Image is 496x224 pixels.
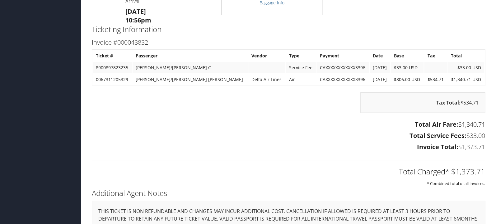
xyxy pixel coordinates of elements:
th: Vendor [248,50,285,61]
td: $33.00 USD [447,62,484,73]
strong: Tax Total: [436,99,461,106]
strong: Invoice Total: [417,143,458,151]
small: * Combined total of all invoices. [427,181,485,186]
td: 8900897823235 [93,62,132,73]
h3: Invoice #000043832 [92,38,485,47]
h3: $1,373.71 [92,143,485,151]
td: $1,340.71 USD [447,74,484,85]
strong: Total Service Fees: [409,131,466,140]
th: Type [286,50,316,61]
h2: Additional Agent Notes [92,188,485,198]
td: Air [286,74,316,85]
h3: $33.00 [92,131,485,140]
th: Payment [316,50,369,61]
th: Tax [424,50,447,61]
td: [DATE] [370,62,390,73]
th: Base [391,50,424,61]
h2: Total Charged* $1,373.71 [92,166,485,177]
td: $806.00 USD [391,74,424,85]
td: 0067311205329 [93,74,132,85]
td: CAXXXXXXXXXXXX3396 [316,74,369,85]
td: [DATE] [370,74,390,85]
td: Service Fee [286,62,316,73]
td: $33.00 USD [391,62,424,73]
th: Passenger [133,50,248,61]
th: Date [370,50,390,61]
h2: Ticketing Information [92,24,485,35]
strong: 10:56pm [125,16,151,24]
div: $534.71 [360,92,485,113]
td: [PERSON_NAME]/[PERSON_NAME] [PERSON_NAME] [133,74,248,85]
strong: [DATE] [125,7,146,16]
strong: Total Air Fare: [415,120,458,129]
h3: $1,340.71 [92,120,485,129]
td: CAXXXXXXXXXXXX3396 [316,62,369,73]
th: Ticket # [93,50,132,61]
td: $534.71 [424,74,447,85]
td: Delta Air Lines [248,74,285,85]
th: Total [447,50,484,61]
td: [PERSON_NAME]/[PERSON_NAME] C [133,62,248,73]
